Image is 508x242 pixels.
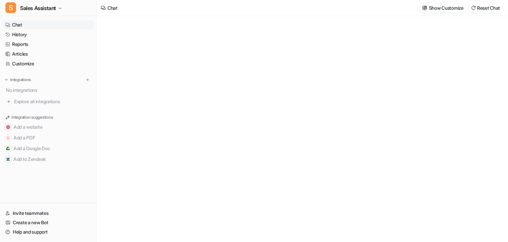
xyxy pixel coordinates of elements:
a: Explore all integrations [3,97,94,106]
img: Add a website [6,125,10,129]
a: Articles [3,49,94,59]
p: Show Customize [429,4,464,11]
div: Chat [108,4,118,11]
img: Add a Google Doc [6,146,10,150]
a: Reports [3,40,94,49]
button: Integrations [3,76,33,83]
button: Add a websiteAdd a website [3,122,94,132]
p: Integration suggestions [11,114,53,120]
img: customize [422,5,427,10]
img: Add to Zendesk [6,157,10,161]
img: Add a PDF [6,136,10,140]
span: Explore all integrations [14,96,91,107]
button: Reset Chat [469,3,503,13]
button: Show Customize [420,3,466,13]
div: No integrations [4,84,94,96]
p: Integrations [10,77,31,82]
button: Add to ZendeskAdd to Zendesk [3,154,94,165]
a: Customize [3,59,94,68]
button: Add a PDFAdd a PDF [3,132,94,143]
img: reset [471,5,476,10]
a: History [3,30,94,39]
a: Help and support [3,227,94,237]
img: explore all integrations [5,98,12,105]
a: Invite teammates [3,208,94,218]
span: S [5,2,16,13]
a: Create a new Bot [3,218,94,227]
button: Add a Google DocAdd a Google Doc [3,143,94,154]
a: Chat [3,20,94,29]
img: menu_add.svg [85,77,90,82]
img: expand menu [4,77,9,82]
span: Sales Assistant [20,3,56,13]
